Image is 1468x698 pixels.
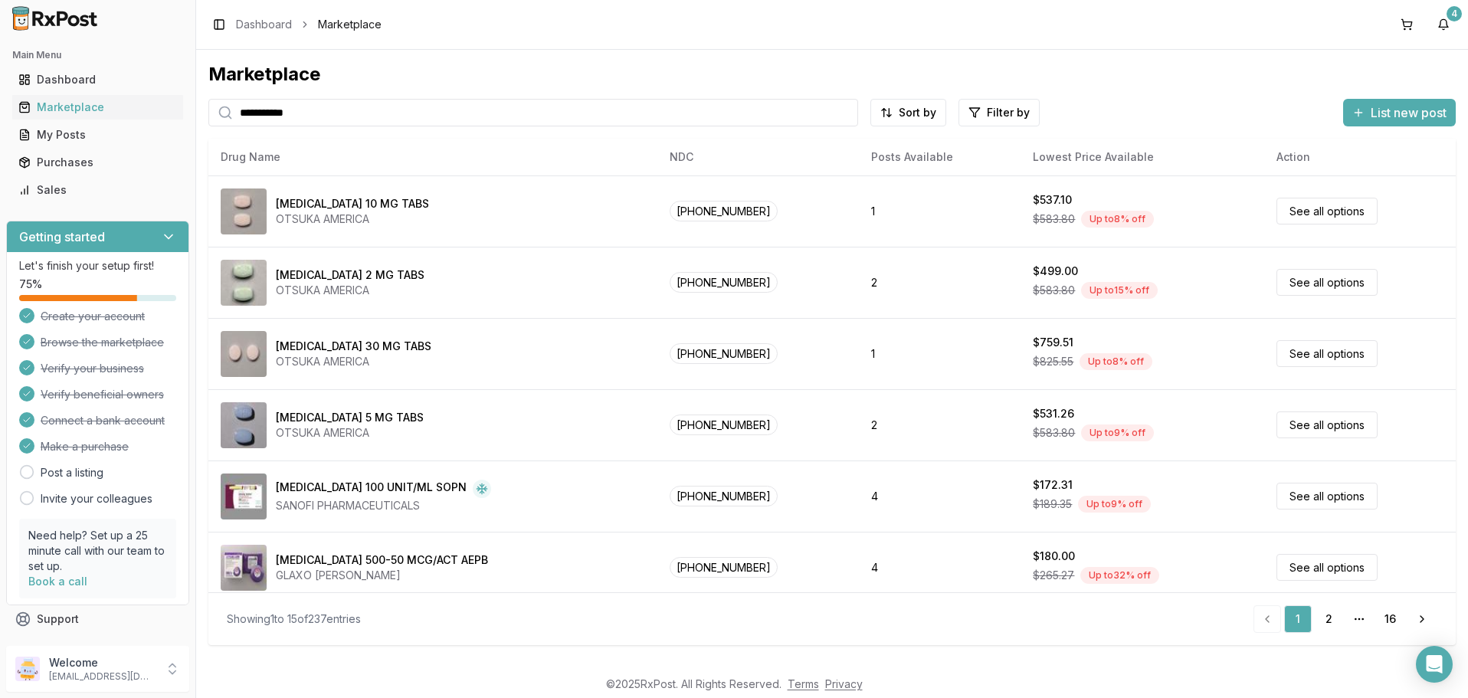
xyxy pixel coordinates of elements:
img: Admelog SoloStar 100 UNIT/ML SOPN [221,474,267,519]
div: Showing 1 to 15 of 237 entries [227,611,361,627]
span: List new post [1371,103,1447,122]
td: 1 [859,175,1021,247]
a: See all options [1276,269,1378,296]
div: My Posts [18,127,177,143]
a: My Posts [12,121,183,149]
div: $180.00 [1033,549,1075,564]
button: Sort by [870,99,946,126]
img: RxPost Logo [6,6,104,31]
a: Terms [788,677,819,690]
span: Marketplace [318,17,382,32]
nav: breadcrumb [236,17,382,32]
a: Dashboard [236,17,292,32]
a: 2 [1315,605,1342,633]
div: Up to 8 % off [1081,211,1154,228]
nav: pagination [1253,605,1437,633]
a: 16 [1376,605,1404,633]
span: Connect a bank account [41,413,165,428]
div: OTSUKA AMERICA [276,283,424,298]
img: Advair Diskus 500-50 MCG/ACT AEPB [221,545,267,591]
th: NDC [657,139,859,175]
span: [PHONE_NUMBER] [670,272,778,293]
div: [MEDICAL_DATA] 500-50 MCG/ACT AEPB [276,552,488,568]
div: Marketplace [18,100,177,115]
p: [EMAIL_ADDRESS][DOMAIN_NAME] [49,670,156,683]
div: 4 [1447,6,1462,21]
span: [PHONE_NUMBER] [670,486,778,506]
div: Up to 9 % off [1078,496,1151,513]
div: $537.10 [1033,192,1072,208]
img: Abilify 2 MG TABS [221,260,267,306]
span: [PHONE_NUMBER] [670,415,778,435]
a: See all options [1276,340,1378,367]
span: $825.55 [1033,354,1073,369]
span: $189.35 [1033,496,1072,512]
a: See all options [1276,198,1378,224]
div: Purchases [18,155,177,170]
img: User avatar [15,657,40,681]
div: $759.51 [1033,335,1073,350]
div: GLAXO [PERSON_NAME] [276,568,488,583]
a: Invite your colleagues [41,491,152,506]
span: 75 % [19,277,42,292]
h2: Main Menu [12,49,183,61]
span: $583.80 [1033,283,1075,298]
span: Verify beneficial owners [41,387,164,402]
a: Marketplace [12,93,183,121]
a: 1 [1284,605,1312,633]
a: Book a call [28,575,87,588]
img: Abilify 30 MG TABS [221,331,267,377]
div: Dashboard [18,72,177,87]
a: Sales [12,176,183,204]
span: Sort by [899,105,936,120]
span: Verify your business [41,361,144,376]
span: $583.80 [1033,211,1075,227]
p: Need help? Set up a 25 minute call with our team to set up. [28,528,167,574]
button: 4 [1431,12,1456,37]
td: 2 [859,247,1021,318]
td: 2 [859,389,1021,460]
td: 4 [859,532,1021,603]
span: Filter by [987,105,1030,120]
div: [MEDICAL_DATA] 2 MG TABS [276,267,424,283]
a: See all options [1276,554,1378,581]
td: 1 [859,318,1021,389]
div: Open Intercom Messenger [1416,646,1453,683]
button: Marketplace [6,95,189,120]
div: OTSUKA AMERICA [276,425,424,441]
h3: Getting started [19,228,105,246]
div: $531.26 [1033,406,1074,421]
td: 4 [859,460,1021,532]
div: Up to 32 % off [1080,567,1159,584]
a: Dashboard [12,66,183,93]
div: $499.00 [1033,264,1078,279]
a: List new post [1343,107,1456,122]
button: Sales [6,178,189,202]
span: Make a purchase [41,439,129,454]
div: [MEDICAL_DATA] 100 UNIT/ML SOPN [276,480,467,498]
a: Privacy [825,677,863,690]
div: Sales [18,182,177,198]
a: Post a listing [41,465,103,480]
div: Up to 9 % off [1081,424,1154,441]
th: Drug Name [208,139,657,175]
div: [MEDICAL_DATA] 30 MG TABS [276,339,431,354]
img: Abilify 10 MG TABS [221,188,267,234]
div: OTSUKA AMERICA [276,211,429,227]
th: Action [1264,139,1456,175]
div: [MEDICAL_DATA] 5 MG TABS [276,410,424,425]
img: Abilify 5 MG TABS [221,402,267,448]
button: Filter by [958,99,1040,126]
div: [MEDICAL_DATA] 10 MG TABS [276,196,429,211]
th: Lowest Price Available [1021,139,1264,175]
button: List new post [1343,99,1456,126]
th: Posts Available [859,139,1021,175]
span: $583.80 [1033,425,1075,441]
button: My Posts [6,123,189,147]
div: Up to 8 % off [1080,353,1152,370]
div: Up to 15 % off [1081,282,1158,299]
span: [PHONE_NUMBER] [670,557,778,578]
p: Welcome [49,655,156,670]
button: Purchases [6,150,189,175]
a: See all options [1276,411,1378,438]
